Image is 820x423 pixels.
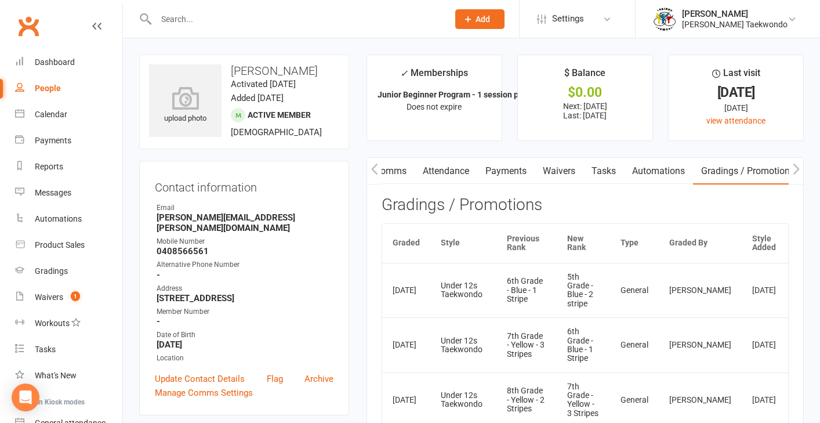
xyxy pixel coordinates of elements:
[157,339,333,350] strong: [DATE]
[564,66,605,86] div: $ Balance
[155,386,253,400] a: Manage Comms Settings
[583,158,624,185] a: Tasks
[15,284,122,310] a: Waivers 1
[35,371,77,380] div: What's New
[35,57,75,67] div: Dashboard
[157,236,333,247] div: Mobile Number
[15,206,122,232] a: Automations
[610,263,659,318] td: General
[430,317,496,373] td: Under 12s Taekwondo
[15,310,122,337] a: Workouts
[706,116,765,125] a: view attendance
[231,79,296,89] time: Activated [DATE]
[528,86,642,99] div: $0.00
[153,11,440,27] input: Search...
[157,283,333,294] div: Address
[682,9,788,19] div: [PERSON_NAME]
[14,12,43,41] a: Clubworx
[35,188,71,197] div: Messages
[653,8,676,31] img: thumb_image1638236014.png
[557,263,610,318] td: 5th Grade - Blue - 2 stripe
[367,158,415,185] a: Comms
[407,102,462,111] span: Does not expire
[679,86,793,99] div: [DATE]
[15,363,122,389] a: What's New
[15,128,122,154] a: Payments
[157,203,333,214] div: Email
[157,246,333,256] strong: 0408566561
[157,259,333,270] div: Alternative Phone Number
[157,293,333,303] strong: [STREET_ADDRESS]
[35,345,56,354] div: Tasks
[15,258,122,284] a: Gradings
[157,270,333,280] strong: -
[35,84,61,93] div: People
[476,15,490,24] span: Add
[15,49,122,75] a: Dashboard
[382,224,430,263] th: Graded
[149,64,339,77] h3: [PERSON_NAME]
[659,263,742,318] td: [PERSON_NAME]
[231,127,322,138] span: [DEMOGRAPHIC_DATA]
[71,291,80,301] span: 1
[155,372,245,386] a: Update Contact Details
[157,353,333,364] div: Location
[12,384,39,411] div: Open Intercom Messenger
[35,136,71,145] div: Payments
[149,86,222,125] div: upload photo
[15,337,122,363] a: Tasks
[35,292,63,302] div: Waivers
[231,93,284,103] time: Added [DATE]
[552,6,584,32] span: Settings
[659,317,742,373] td: [PERSON_NAME]
[496,263,556,318] td: 6th Grade - Blue - 1 Stripe
[535,158,583,185] a: Waivers
[679,102,793,114] div: [DATE]
[382,263,430,318] td: [DATE]
[35,240,85,250] div: Product Sales
[15,154,122,180] a: Reports
[496,224,556,263] th: Previous Rank
[430,224,496,263] th: Style
[624,158,693,185] a: Automations
[35,319,70,328] div: Workouts
[693,158,803,185] a: Gradings / Promotions
[157,306,333,317] div: Member Number
[157,316,333,327] strong: -
[15,180,122,206] a: Messages
[157,212,333,233] strong: [PERSON_NAME][EMAIL_ADDRESS][PERSON_NAME][DOMAIN_NAME]
[415,158,477,185] a: Attendance
[267,372,283,386] a: Flag
[304,372,333,386] a: Archive
[157,330,333,341] div: Date of Birth
[15,102,122,128] a: Calendar
[35,266,68,276] div: Gradings
[15,75,122,102] a: People
[528,102,642,120] p: Next: [DATE] Last: [DATE]
[742,317,788,373] td: [DATE]
[742,263,788,318] td: [DATE]
[15,232,122,258] a: Product Sales
[400,68,408,79] i: ✓
[378,90,545,99] strong: Junior Beginner Program - 1 session per we...
[382,317,430,373] td: [DATE]
[430,263,496,318] td: Under 12s Taekwondo
[496,317,556,373] td: 7th Grade - Yellow - 3 Stripes
[35,214,82,223] div: Automations
[455,9,505,29] button: Add
[742,224,788,263] th: Style Added
[477,158,535,185] a: Payments
[400,66,468,87] div: Memberships
[610,224,659,263] th: Type
[557,317,610,373] td: 6th Grade - Blue - 1 Stripe
[382,196,789,214] h3: Gradings / Promotions
[155,176,333,194] h3: Contact information
[35,110,67,119] div: Calendar
[712,66,760,86] div: Last visit
[557,224,610,263] th: New Rank
[659,224,742,263] th: Graded By
[682,19,788,30] div: [PERSON_NAME] Taekwondo
[610,317,659,373] td: General
[35,162,63,171] div: Reports
[248,110,311,120] span: Active member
